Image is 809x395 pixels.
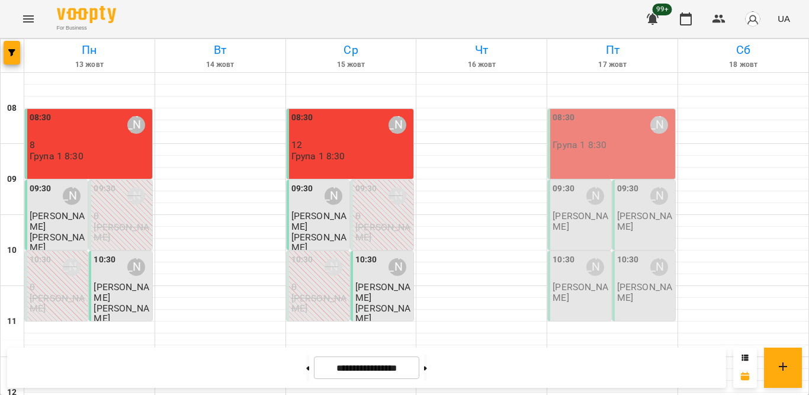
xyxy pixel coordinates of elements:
p: [PERSON_NAME] [291,232,347,253]
p: 0 [291,282,347,292]
button: Menu [14,5,43,33]
span: [PERSON_NAME] [355,281,410,303]
h6: 17 жовт [549,59,676,70]
p: 0 [30,282,85,292]
h6: 09 [7,173,17,186]
h6: 13 жовт [26,59,153,70]
h6: Пн [26,41,153,59]
div: Тетяна Орешко-Кушнір [127,116,145,134]
label: 08:30 [553,111,574,124]
button: UA [773,8,795,30]
p: [PERSON_NAME] [30,293,85,314]
p: 8 [30,140,150,150]
h6: 15 жовт [288,59,415,70]
div: Тетяна Орешко-Кушнір [389,116,406,134]
label: 10:30 [355,253,377,266]
p: [PERSON_NAME] [553,211,608,232]
label: 10:30 [30,253,52,266]
p: [PERSON_NAME] [553,282,608,303]
label: 10:30 [617,253,639,266]
p: Група 1 8:30 [291,151,345,161]
p: Група 1 8:30 [553,140,606,150]
div: Тетяна Орешко-Кушнір [389,187,406,205]
div: Тетяна Орешко-Кушнір [325,258,342,276]
label: 09:30 [30,182,52,195]
p: [PERSON_NAME] [94,303,149,324]
p: [PERSON_NAME] [94,222,149,243]
span: For Business [57,24,116,32]
h6: 14 жовт [157,59,284,70]
p: [PERSON_NAME] [291,293,347,314]
span: [PERSON_NAME] [291,210,346,232]
h6: Сб [680,41,807,59]
span: UA [778,12,790,25]
div: Тетяна Орешко-Кушнір [63,187,81,205]
h6: 10 [7,244,17,257]
h6: 08 [7,102,17,115]
span: 99+ [653,4,672,15]
label: 10:30 [553,253,574,266]
p: [PERSON_NAME] [355,303,411,324]
label: 09:30 [355,182,377,195]
p: 0 [355,211,411,221]
p: [PERSON_NAME] [617,282,673,303]
label: 09:30 [617,182,639,195]
div: Тетяна Орешко-Кушнір [586,187,604,205]
h6: 18 жовт [680,59,807,70]
h6: 11 [7,315,17,328]
h6: Пт [549,41,676,59]
label: 08:30 [30,111,52,124]
p: [PERSON_NAME] [355,222,411,243]
label: 09:30 [291,182,313,195]
h6: Чт [418,41,545,59]
div: Тетяна Орешко-Кушнір [650,116,668,134]
div: Тетяна Орешко-Кушнір [127,258,145,276]
div: Тетяна Орешко-Кушнір [389,258,406,276]
span: [PERSON_NAME] [30,210,85,232]
div: Тетяна Орешко-Кушнір [586,258,604,276]
div: Тетяна Орешко-Кушнір [63,258,81,276]
p: Група 1 8:30 [30,151,84,161]
img: Voopty Logo [57,6,116,23]
h6: Вт [157,41,284,59]
label: 09:30 [553,182,574,195]
h6: Ср [288,41,415,59]
img: avatar_s.png [744,11,761,27]
span: [PERSON_NAME] [94,281,149,303]
label: 09:30 [94,182,115,195]
p: 12 [291,140,412,150]
div: Тетяна Орешко-Кушнір [127,187,145,205]
div: Тетяна Орешко-Кушнір [650,258,668,276]
p: [PERSON_NAME] [30,232,85,253]
label: 10:30 [291,253,313,266]
div: Тетяна Орешко-Кушнір [325,187,342,205]
label: 10:30 [94,253,115,266]
div: Тетяна Орешко-Кушнір [650,187,668,205]
label: 08:30 [291,111,313,124]
p: 0 [94,211,149,221]
p: [PERSON_NAME] [617,211,673,232]
h6: 16 жовт [418,59,545,70]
